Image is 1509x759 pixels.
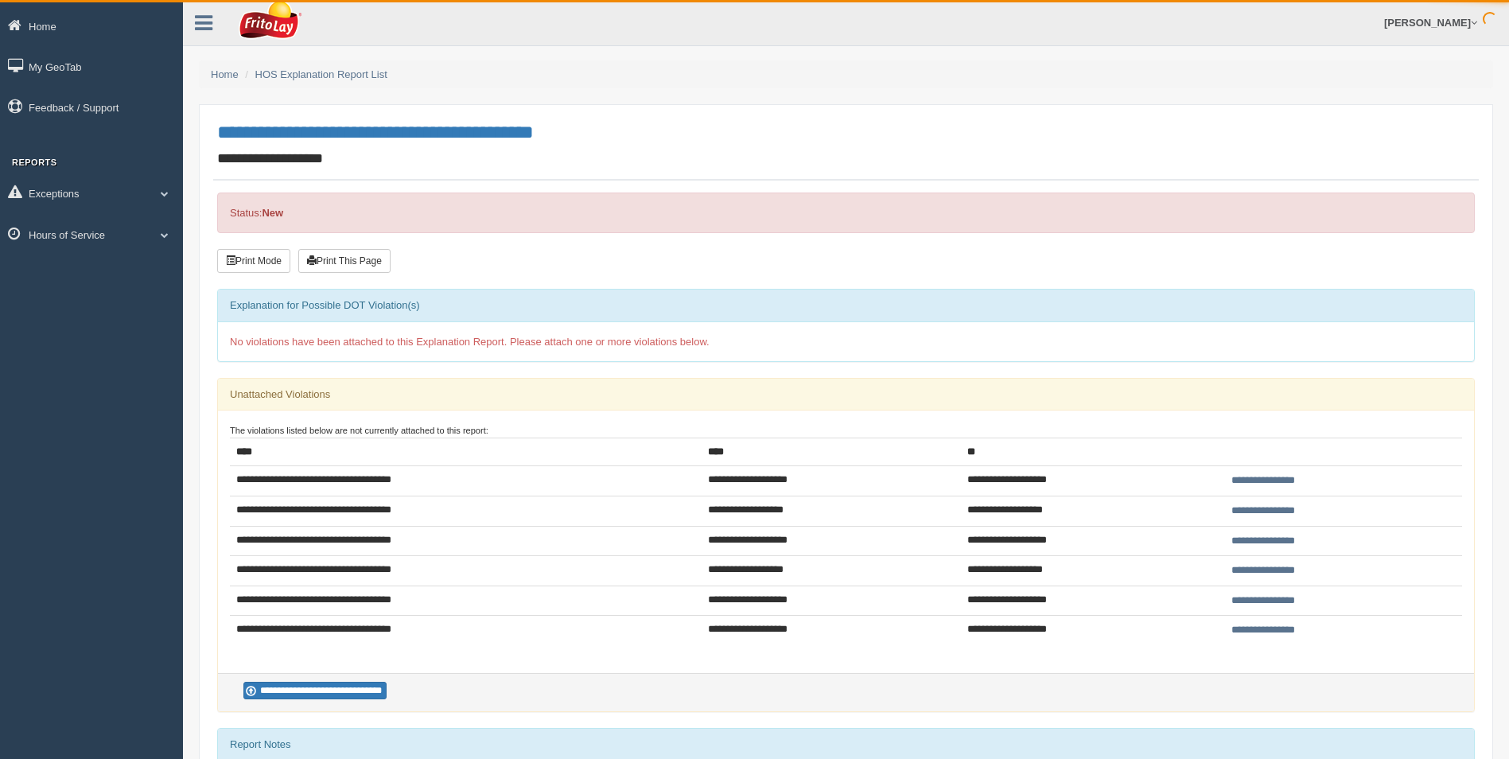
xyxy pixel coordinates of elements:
a: Home [211,68,239,80]
div: Explanation for Possible DOT Violation(s) [218,290,1474,321]
div: Unattached Violations [218,379,1474,411]
div: Status: [217,193,1475,233]
span: No violations have been attached to this Explanation Report. Please attach one or more violations... [230,336,710,348]
a: HOS Explanation Report List [255,68,387,80]
strong: New [262,207,283,219]
small: The violations listed below are not currently attached to this report: [230,426,488,435]
button: Print This Page [298,249,391,273]
button: Print Mode [217,249,290,273]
